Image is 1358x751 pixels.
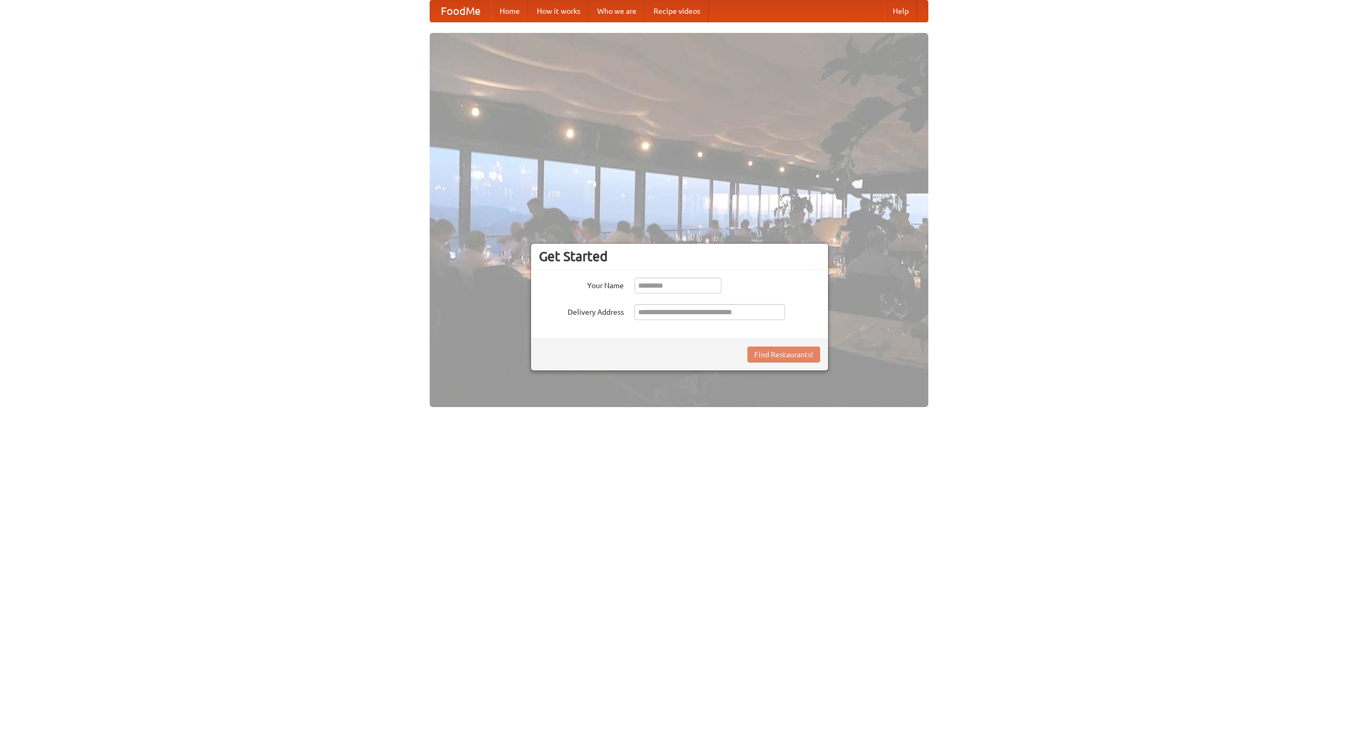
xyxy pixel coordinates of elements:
a: Help [884,1,917,22]
a: Recipe videos [645,1,709,22]
label: Delivery Address [539,304,624,317]
h3: Get Started [539,248,820,264]
a: Home [491,1,528,22]
label: Your Name [539,278,624,291]
a: Who we are [589,1,645,22]
a: How it works [528,1,589,22]
a: FoodMe [430,1,491,22]
button: Find Restaurants! [747,347,820,362]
